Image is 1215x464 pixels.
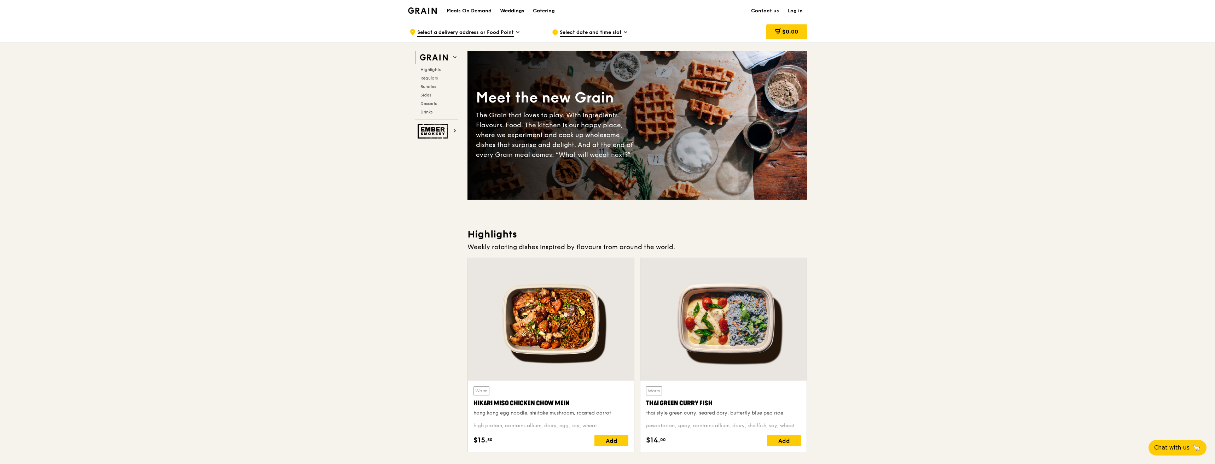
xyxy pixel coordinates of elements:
[487,437,493,442] span: 50
[496,0,529,22] a: Weddings
[418,124,450,139] img: Ember Smokery web logo
[420,67,441,72] span: Highlights
[447,7,492,14] h1: Meals On Demand
[420,93,431,98] span: Sides
[1192,444,1201,452] span: 🦙
[418,51,450,64] img: Grain web logo
[420,76,438,81] span: Regulars
[1154,444,1190,452] span: Chat with us
[408,7,437,14] img: Grain
[467,242,807,252] div: Weekly rotating dishes inspired by flavours from around the world.
[500,0,524,22] div: Weddings
[473,386,489,395] div: Warm
[473,435,487,446] span: $15.
[646,422,801,429] div: pescatarian, spicy, contains allium, dairy, shellfish, soy, wheat
[599,151,630,159] span: eat next?”
[646,435,660,446] span: $14.
[476,110,637,160] div: The Grain that loves to play. With ingredients. Flavours. Food. The kitchen is our happy place, w...
[473,422,628,429] div: high protein, contains allium, dairy, egg, soy, wheat
[767,435,801,446] div: Add
[646,386,662,395] div: Warm
[420,110,432,114] span: Drinks
[473,410,628,417] div: hong kong egg noodle, shiitake mushroom, roasted carrot
[473,398,628,408] div: Hikari Miso Chicken Chow Mein
[747,0,783,22] a: Contact us
[420,84,436,89] span: Bundles
[529,0,559,22] a: Catering
[1149,440,1207,456] button: Chat with us🦙
[476,88,637,107] div: Meet the new Grain
[533,0,555,22] div: Catering
[783,0,807,22] a: Log in
[646,398,801,408] div: Thai Green Curry Fish
[594,435,628,446] div: Add
[420,101,437,106] span: Desserts
[560,29,622,37] span: Select date and time slot
[646,410,801,417] div: thai style green curry, seared dory, butterfly blue pea rice
[660,437,666,442] span: 00
[782,28,798,35] span: $0.00
[417,29,514,37] span: Select a delivery address or Food Point
[467,228,807,241] h3: Highlights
